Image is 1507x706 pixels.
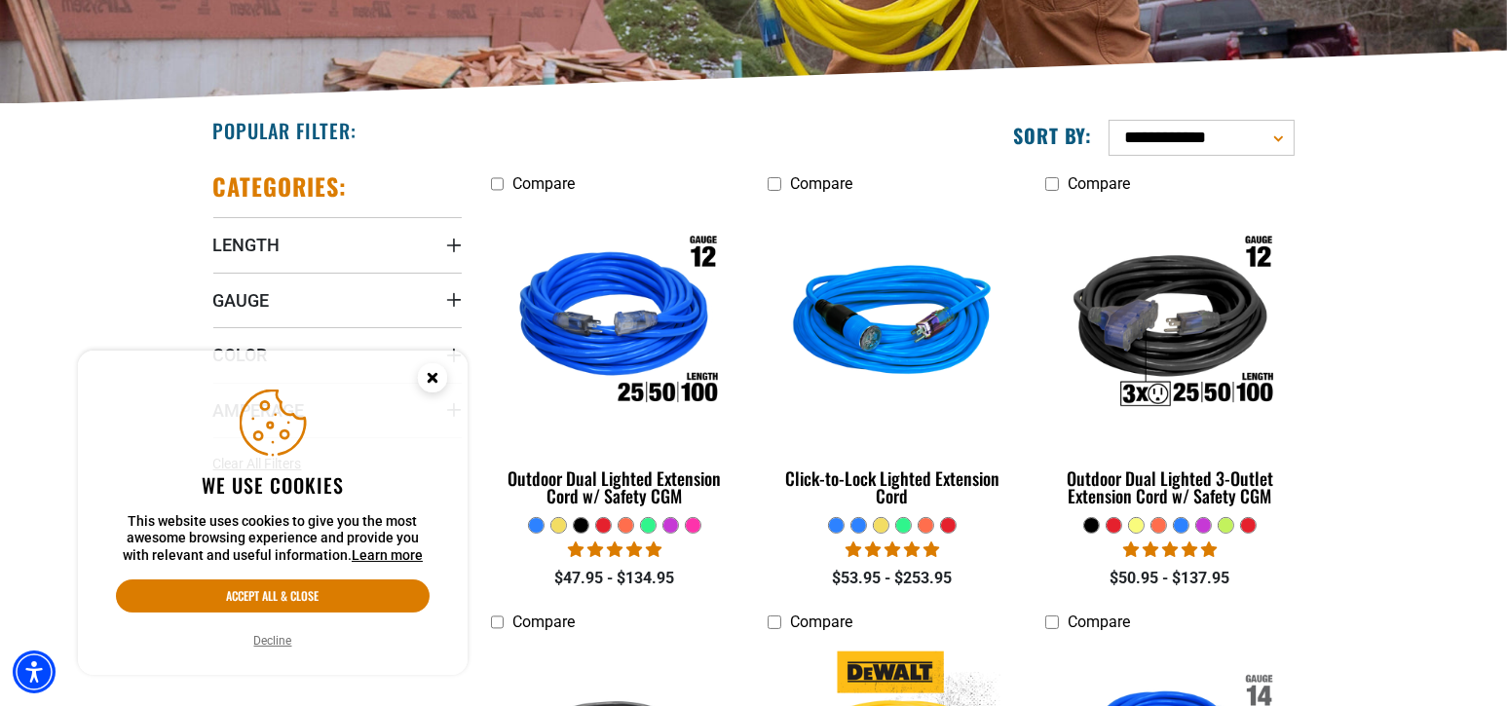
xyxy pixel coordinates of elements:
[1047,212,1293,436] img: Outdoor Dual Lighted 3-Outlet Extension Cord w/ Safety CGM
[512,613,575,631] span: Compare
[1013,123,1093,148] label: Sort by:
[790,613,852,631] span: Compare
[846,540,939,559] span: 4.87 stars
[768,567,1016,590] div: $53.95 - $253.95
[116,513,430,565] p: This website uses cookies to give you the most awesome browsing experience and provide you with r...
[568,540,661,559] span: 4.81 stars
[13,650,56,693] div: Accessibility Menu
[213,344,268,366] span: Color
[213,171,348,202] h2: Categories:
[512,174,575,193] span: Compare
[770,212,1015,436] img: blue
[213,273,462,327] summary: Gauge
[1045,203,1294,516] a: Outdoor Dual Lighted 3-Outlet Extension Cord w/ Safety CGM Outdoor Dual Lighted 3-Outlet Extensio...
[213,289,270,312] span: Gauge
[1045,567,1294,590] div: $50.95 - $137.95
[491,469,739,504] div: Outdoor Dual Lighted Extension Cord w/ Safety CGM
[491,567,739,590] div: $47.95 - $134.95
[492,212,737,436] img: Outdoor Dual Lighted Extension Cord w/ Safety CGM
[213,327,462,382] summary: Color
[213,234,281,256] span: Length
[213,118,357,143] h2: Popular Filter:
[768,469,1016,504] div: Click-to-Lock Lighted Extension Cord
[768,203,1016,516] a: blue Click-to-Lock Lighted Extension Cord
[1123,540,1217,559] span: 4.80 stars
[116,472,430,498] h2: We use cookies
[116,579,430,613] button: Accept all & close
[790,174,852,193] span: Compare
[1068,174,1130,193] span: Compare
[248,631,298,650] button: Decline
[1068,613,1130,631] span: Compare
[491,203,739,516] a: Outdoor Dual Lighted Extension Cord w/ Safety CGM Outdoor Dual Lighted Extension Cord w/ Safety CGM
[213,217,462,272] summary: Length
[352,547,423,563] a: This website uses cookies to give you the most awesome browsing experience and provide you with r...
[78,351,468,676] aside: Cookie Consent
[1045,469,1294,504] div: Outdoor Dual Lighted 3-Outlet Extension Cord w/ Safety CGM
